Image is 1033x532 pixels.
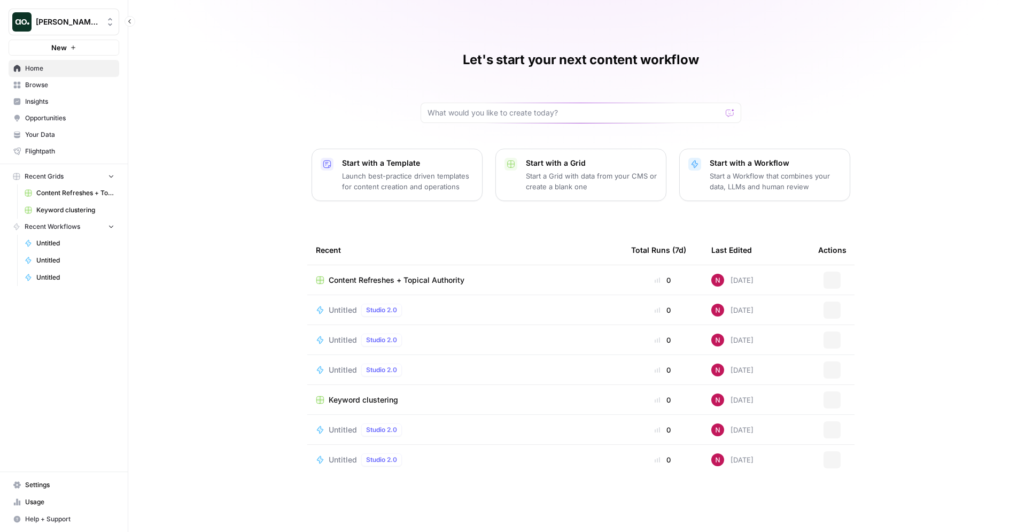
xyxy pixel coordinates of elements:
a: UntitledStudio 2.0 [316,453,614,466]
div: 0 [631,275,694,286]
a: Keyword clustering [20,202,119,219]
img: 809rsgs8fojgkhnibtwc28oh1nli [711,274,724,287]
span: Content Refreshes + Topical Authority [36,188,114,198]
button: Start with a GridStart a Grid with data from your CMS or create a blank one [495,149,666,201]
a: Keyword clustering [316,395,614,405]
p: Start with a Grid [526,158,657,168]
button: Recent Workflows [9,219,119,235]
span: Opportunities [25,113,114,123]
div: 0 [631,365,694,375]
p: Launch best-practice driven templates for content creation and operations [342,171,473,192]
span: Untitled [36,238,114,248]
a: Content Refreshes + Topical Authority [316,275,614,286]
a: Insights [9,93,119,110]
p: Start a Grid with data from your CMS or create a blank one [526,171,657,192]
button: Recent Grids [9,168,119,184]
span: Recent Grids [25,172,64,181]
div: [DATE] [711,334,754,346]
div: Last Edited [711,235,752,265]
div: [DATE] [711,364,754,376]
img: 809rsgs8fojgkhnibtwc28oh1nli [711,394,724,406]
div: Recent [316,235,614,265]
img: Nick's Workspace Logo [12,12,32,32]
div: 0 [631,305,694,315]
span: Browse [25,80,114,90]
div: Total Runs (7d) [631,235,686,265]
a: UntitledStudio 2.0 [316,364,614,376]
span: Untitled [329,305,357,315]
span: New [51,42,67,53]
a: Opportunities [9,110,119,127]
img: 809rsgs8fojgkhnibtwc28oh1nli [711,334,724,346]
span: [PERSON_NAME]'s Workspace [36,17,100,27]
span: Usage [25,497,114,507]
a: Settings [9,476,119,494]
div: [DATE] [711,304,754,317]
button: New [9,40,119,56]
span: Settings [25,480,114,490]
span: Untitled [329,454,357,465]
img: 809rsgs8fojgkhnibtwc28oh1nli [711,304,724,317]
span: Untitled [36,256,114,265]
a: Browse [9,76,119,94]
div: [DATE] [711,453,754,466]
p: Start a Workflow that combines your data, LLMs and human review [710,171,841,192]
span: Studio 2.0 [366,305,397,315]
span: Your Data [25,130,114,140]
p: Start with a Workflow [710,158,841,168]
span: Studio 2.0 [366,335,397,345]
span: Studio 2.0 [366,425,397,435]
input: What would you like to create today? [428,107,721,118]
img: 809rsgs8fojgkhnibtwc28oh1nli [711,364,724,376]
span: Studio 2.0 [366,365,397,375]
button: Start with a WorkflowStart a Workflow that combines your data, LLMs and human review [679,149,850,201]
span: Insights [25,97,114,106]
span: Recent Workflows [25,222,80,232]
span: Content Refreshes + Topical Authority [329,275,464,286]
a: Flightpath [9,143,119,160]
button: Start with a TemplateLaunch best-practice driven templates for content creation and operations [312,149,483,201]
button: Help + Support [9,511,119,528]
h1: Let's start your next content workflow [463,51,699,68]
div: 0 [631,395,694,405]
a: Home [9,60,119,77]
div: [DATE] [711,423,754,436]
div: [DATE] [711,274,754,287]
a: Your Data [9,126,119,143]
p: Start with a Template [342,158,473,168]
a: Untitled [20,235,119,252]
span: Flightpath [25,147,114,156]
div: Actions [818,235,846,265]
a: Content Refreshes + Topical Authority [20,184,119,202]
button: Workspace: Nick's Workspace [9,9,119,35]
a: Untitled [20,269,119,286]
div: 0 [631,454,694,465]
span: Untitled [329,335,357,345]
span: Keyword clustering [36,205,114,215]
span: Keyword clustering [329,395,398,405]
img: 809rsgs8fojgkhnibtwc28oh1nli [711,453,724,466]
a: Usage [9,494,119,511]
span: Home [25,64,114,73]
span: Untitled [329,425,357,435]
div: 0 [631,335,694,345]
span: Studio 2.0 [366,455,397,465]
div: [DATE] [711,394,754,406]
span: Untitled [36,273,114,282]
a: UntitledStudio 2.0 [316,334,614,346]
a: UntitledStudio 2.0 [316,304,614,317]
a: UntitledStudio 2.0 [316,423,614,436]
span: Help + Support [25,514,114,524]
div: 0 [631,425,694,435]
a: Untitled [20,252,119,269]
img: 809rsgs8fojgkhnibtwc28oh1nli [711,423,724,436]
span: Untitled [329,365,357,375]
